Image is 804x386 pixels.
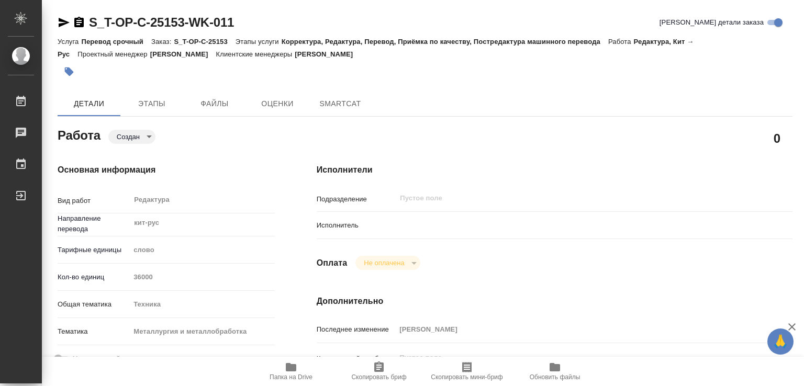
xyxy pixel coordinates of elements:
span: 🙏 [772,331,789,353]
h4: Исполнители [317,164,792,176]
button: Создан [114,132,143,141]
div: Металлургия и металлобработка [130,323,274,340]
p: Вид работ [58,196,130,206]
span: Скопировать бриф [351,373,406,381]
h4: Дополнительно [317,295,792,308]
p: Направление перевода [58,213,130,234]
span: Обновить файлы [530,373,580,381]
p: Проектный менеджер [77,50,150,58]
p: Услуга [58,38,81,46]
span: Нотариальный заказ [73,354,139,364]
span: Оценки [252,97,303,110]
p: Тарифные единицы [58,245,130,255]
button: Скопировать мини-бриф [423,357,511,386]
a: S_T-OP-C-25153-WK-011 [89,15,234,29]
input: Пустое поле [399,192,728,205]
input: Пустое поле [130,269,274,285]
p: Кол-во единиц [58,272,130,282]
h2: Работа [58,125,100,144]
button: Скопировать ссылку для ЯМессенджера [58,16,70,29]
p: S_T-OP-C-25153 [174,38,235,46]
p: Подразделение [317,194,396,205]
p: Тематика [58,326,130,337]
button: Скопировать ссылку [73,16,85,29]
p: Перевод срочный [81,38,151,46]
button: Папка на Drive [247,357,335,386]
span: Файлы [189,97,240,110]
div: слово [130,241,274,259]
button: Не оплачена [361,258,407,267]
p: Заказ: [151,38,174,46]
span: SmartCat [315,97,365,110]
p: Исполнитель [317,220,396,231]
span: Скопировать мини-бриф [431,373,502,381]
h4: Оплата [317,257,348,269]
input: Пустое поле [396,322,753,337]
span: [PERSON_NAME] детали заказа [660,17,764,28]
button: Добавить тэг [58,60,81,83]
p: Работа [608,38,634,46]
p: Последнее изменение [317,324,396,335]
p: Корректура, Редактура, Перевод, Приёмка по качеству, Постредактура машинного перевода [282,38,608,46]
button: Обновить файлы [511,357,599,386]
h4: Основная информация [58,164,275,176]
span: Этапы [127,97,177,110]
p: Этапы услуги [236,38,282,46]
span: Детали [64,97,114,110]
span: Папка на Drive [270,373,312,381]
div: Создан [108,130,155,144]
p: [PERSON_NAME] [295,50,361,58]
div: Создан [355,256,420,270]
div: Техника [130,296,274,313]
p: Комментарий к работе [317,354,396,364]
p: Клиентские менеджеры [216,50,295,58]
p: [PERSON_NAME] [150,50,216,58]
h2: 0 [774,129,780,147]
p: Общая тематика [58,299,130,310]
button: 🙏 [767,328,794,355]
button: Скопировать бриф [335,357,423,386]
